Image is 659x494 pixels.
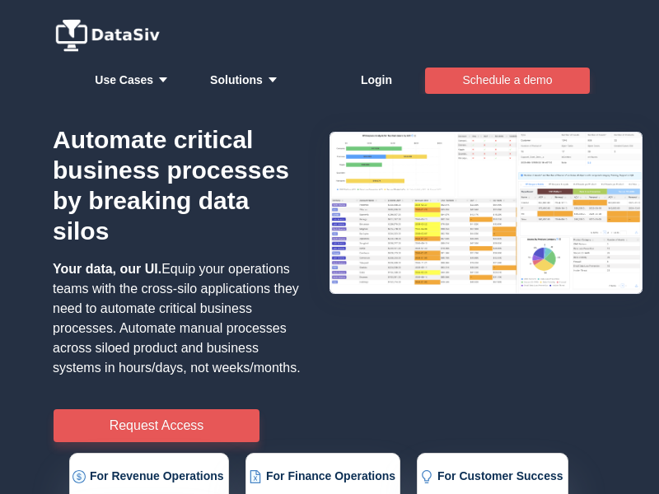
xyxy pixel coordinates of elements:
a: icon: bulbFor Customer Success [420,471,563,484]
button: Request Access [54,409,259,442]
a: icon: dollarFor Revenue Operations [72,471,224,484]
a: Login [361,55,392,105]
strong: Solutions [210,73,287,86]
img: logo [53,19,168,52]
strong: Use Cases [95,73,177,86]
button: Schedule a demo [425,68,590,94]
i: icon: caret-down [153,74,169,86]
strong: Your data, our UI. [53,262,161,276]
a: icon: file-excelFor Finance Operations [249,471,395,484]
img: HxQKbKb.png [329,132,643,294]
h1: Automate critical business processes by breaking data silos [53,125,310,247]
span: Equip your operations teams with the cross-silo applications they need to automate critical busin... [53,262,301,375]
i: icon: caret-down [263,74,278,86]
